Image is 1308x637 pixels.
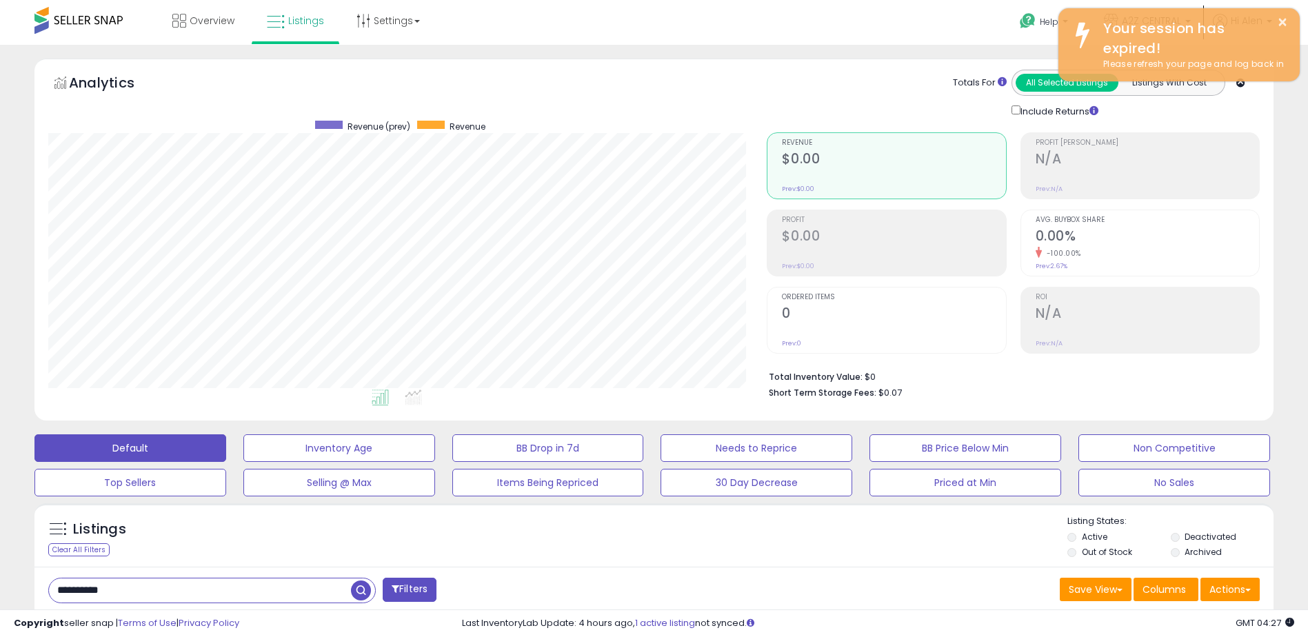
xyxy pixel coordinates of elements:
[1078,434,1270,462] button: Non Competitive
[1185,531,1236,543] label: Deactivated
[383,578,436,602] button: Filters
[782,151,1005,170] h2: $0.00
[1036,294,1259,301] span: ROI
[1036,305,1259,324] h2: N/A
[869,434,1061,462] button: BB Price Below Min
[782,305,1005,324] h2: 0
[769,387,876,398] b: Short Term Storage Fees:
[782,294,1005,301] span: Ordered Items
[1036,139,1259,147] span: Profit [PERSON_NAME]
[661,434,852,462] button: Needs to Reprice
[782,228,1005,247] h2: $0.00
[869,469,1061,496] button: Priced at Min
[1001,103,1115,119] div: Include Returns
[1009,2,1082,45] a: Help
[14,617,239,630] div: seller snap | |
[1134,578,1198,601] button: Columns
[1143,583,1186,596] span: Columns
[1082,531,1107,543] label: Active
[1060,578,1131,601] button: Save View
[1093,58,1289,71] div: Please refresh your page and log back in
[878,386,902,399] span: $0.07
[661,469,852,496] button: 30 Day Decrease
[1036,228,1259,247] h2: 0.00%
[450,121,485,132] span: Revenue
[48,543,110,556] div: Clear All Filters
[34,469,226,496] button: Top Sellers
[1036,185,1063,193] small: Prev: N/A
[243,469,435,496] button: Selling @ Max
[1019,12,1036,30] i: Get Help
[782,185,814,193] small: Prev: $0.00
[1093,19,1289,58] div: Your session has expired!
[769,367,1249,384] li: $0
[1036,216,1259,224] span: Avg. Buybox Share
[782,216,1005,224] span: Profit
[1200,578,1260,601] button: Actions
[1036,151,1259,170] h2: N/A
[1185,546,1222,558] label: Archived
[1036,262,1067,270] small: Prev: 2.67%
[452,434,644,462] button: BB Drop in 7d
[782,139,1005,147] span: Revenue
[1082,546,1132,558] label: Out of Stock
[348,121,410,132] span: Revenue (prev)
[462,617,1294,630] div: Last InventoryLab Update: 4 hours ago, not synced.
[769,371,863,383] b: Total Inventory Value:
[14,616,64,629] strong: Copyright
[1236,616,1294,629] span: 2025-08-13 04:27 GMT
[635,616,695,629] a: 1 active listing
[1016,74,1118,92] button: All Selected Listings
[1042,248,1081,259] small: -100.00%
[1118,74,1220,92] button: Listings With Cost
[179,616,239,629] a: Privacy Policy
[34,434,226,462] button: Default
[190,14,234,28] span: Overview
[243,434,435,462] button: Inventory Age
[1277,14,1288,31] button: ×
[73,520,126,539] h5: Listings
[782,339,801,347] small: Prev: 0
[1040,16,1058,28] span: Help
[1067,515,1274,528] p: Listing States:
[1036,339,1063,347] small: Prev: N/A
[953,77,1007,90] div: Totals For
[69,73,161,96] h5: Analytics
[1078,469,1270,496] button: No Sales
[118,616,177,629] a: Terms of Use
[288,14,324,28] span: Listings
[452,469,644,496] button: Items Being Repriced
[782,262,814,270] small: Prev: $0.00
